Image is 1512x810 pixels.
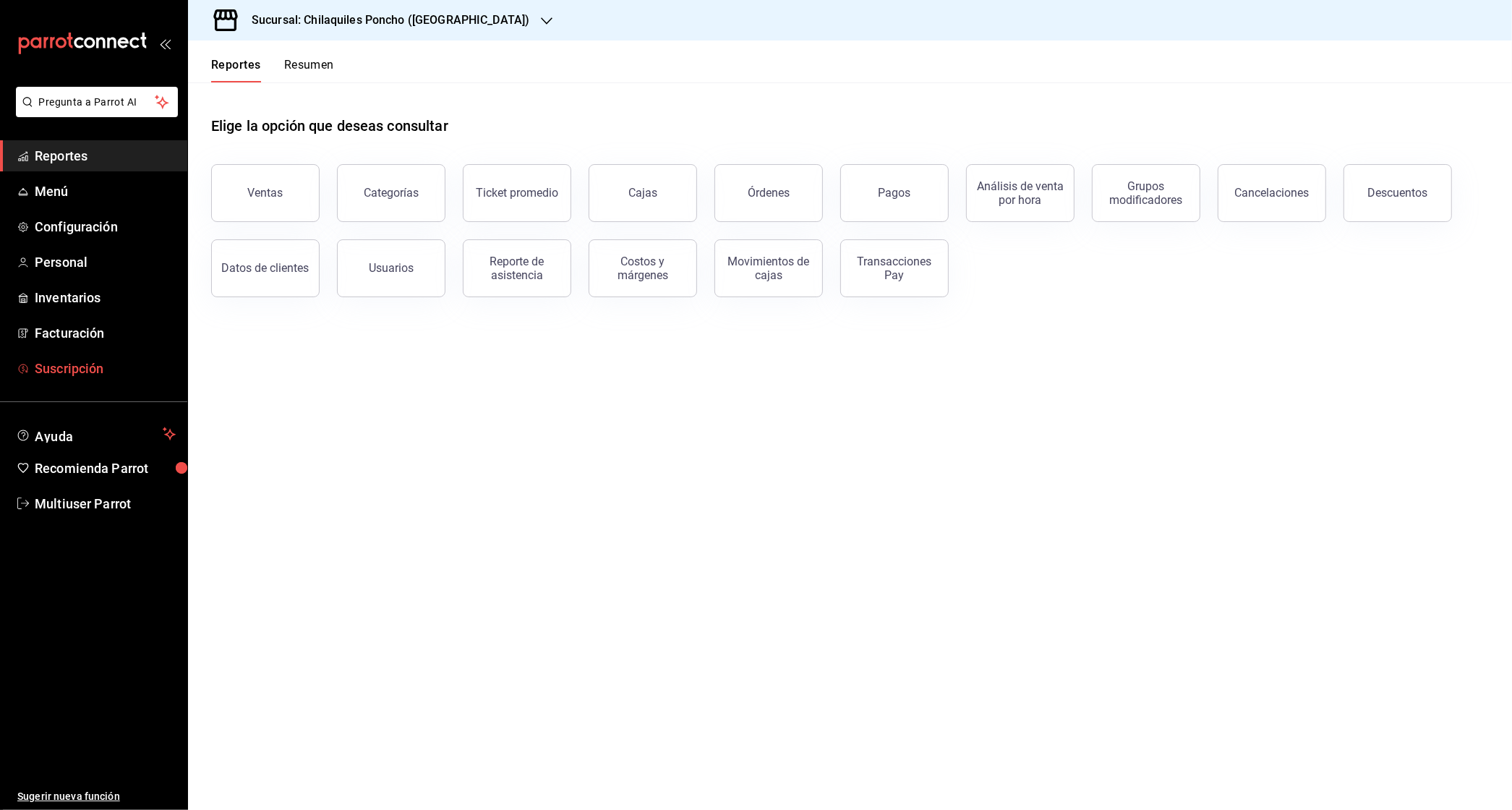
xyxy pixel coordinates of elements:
[840,164,949,222] button: Pagos
[35,146,176,166] span: Reportes
[879,186,911,200] div: Pagos
[589,164,697,222] a: Cajas
[35,323,176,343] span: Facturación
[35,494,176,513] span: Multiuser Parrot
[1368,186,1428,200] div: Descuentos
[248,186,283,200] div: Ventas
[850,255,939,282] div: Transacciones Pay
[10,105,178,120] a: Pregunta a Parrot AI
[35,217,176,236] span: Configuración
[211,58,261,82] button: Reportes
[211,239,320,297] button: Datos de clientes
[35,288,176,307] span: Inventarios
[1101,179,1191,207] div: Grupos modificadores
[369,261,414,275] div: Usuarios
[975,179,1065,207] div: Análisis de venta por hora
[16,87,178,117] button: Pregunta a Parrot AI
[840,239,949,297] button: Transacciones Pay
[714,164,823,222] button: Órdenes
[714,239,823,297] button: Movimientos de cajas
[337,164,445,222] button: Categorías
[472,255,562,282] div: Reporte de asistencia
[39,95,155,110] span: Pregunta a Parrot AI
[211,115,448,137] h1: Elige la opción que deseas consultar
[284,58,334,82] button: Resumen
[724,255,813,282] div: Movimientos de cajas
[35,252,176,272] span: Personal
[159,38,171,49] button: open_drawer_menu
[35,359,176,378] span: Suscripción
[463,239,571,297] button: Reporte de asistencia
[211,58,334,82] div: navigation tabs
[589,239,697,297] button: Costos y márgenes
[17,789,176,804] span: Sugerir nueva función
[222,261,309,275] div: Datos de clientes
[364,186,419,200] div: Categorías
[35,459,176,478] span: Recomienda Parrot
[1092,164,1200,222] button: Grupos modificadores
[240,12,529,29] h3: Sucursal: Chilaquiles Poncho ([GEOGRAPHIC_DATA])
[337,239,445,297] button: Usuarios
[1235,186,1310,200] div: Cancelaciones
[748,186,790,200] div: Órdenes
[463,164,571,222] button: Ticket promedio
[1218,164,1326,222] button: Cancelaciones
[628,184,658,202] div: Cajas
[35,425,157,443] span: Ayuda
[966,164,1075,222] button: Análisis de venta por hora
[476,186,558,200] div: Ticket promedio
[211,164,320,222] button: Ventas
[35,182,176,201] span: Menú
[1344,164,1452,222] button: Descuentos
[598,255,688,282] div: Costos y márgenes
